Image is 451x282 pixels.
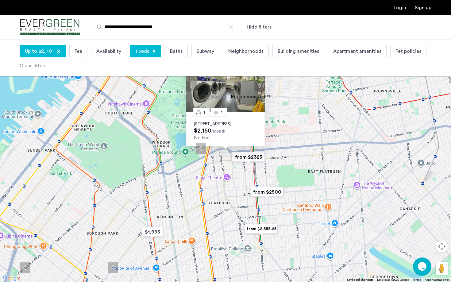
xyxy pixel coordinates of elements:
[278,48,319,55] span: Building amenities
[75,48,82,55] span: Fee
[425,278,449,282] a: Report a map error
[436,262,448,275] button: Drag Pegman onto the map to open Street View
[20,16,80,39] a: Cazamio Logo
[210,93,226,101] label: Sort by
[20,16,80,39] img: logo
[247,23,272,31] button: Show or hide filters
[170,48,183,55] span: Baths
[20,62,46,69] div: Clear filters
[415,5,431,10] a: Registration
[333,48,381,55] span: Apartment amenities
[377,278,409,281] span: Map data ©2025 Google
[395,48,421,55] span: Pet policies
[436,240,448,253] button: Map camera controls
[230,93,265,102] div: Recommended
[108,262,118,273] button: Previous apartment
[413,278,421,282] a: Terms (opens in new tab)
[196,143,206,154] button: Previous apartment
[228,48,264,55] span: Neighborhoods
[228,91,274,102] ng-select: sort-apartment
[96,48,121,55] span: Availability
[20,262,30,273] button: Previous apartment
[248,185,286,199] div: from $2500
[92,20,239,34] input: Apartment Search
[413,257,433,276] iframe: chat widget
[25,48,54,55] span: Up to $2,701
[197,48,214,55] span: Subway
[394,5,406,10] a: Login
[135,48,149,55] span: 1 beds
[347,278,373,282] button: Keyboard shortcuts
